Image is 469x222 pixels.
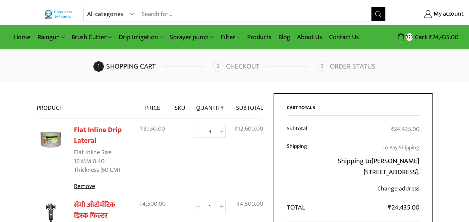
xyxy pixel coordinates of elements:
th: Subtotal [287,121,311,138]
span: ₹ [139,199,142,209]
span: 329 [406,33,413,41]
a: About Us [294,29,326,45]
span: Cart [413,33,427,42]
a: Home [10,29,34,45]
th: Price [135,93,170,118]
bdi: 4,500.00 [139,199,166,209]
h2: Cart totals [287,105,419,116]
th: Quantity [190,93,231,118]
a: Checkout [213,61,315,72]
input: Search for... [138,7,371,21]
bdi: 4,500.00 [237,199,263,209]
input: Product quantity [202,200,218,213]
label: To Pay Shipping [383,143,419,153]
span: ₹ [388,202,392,213]
a: Flat Inline Drip Lateral [74,124,122,146]
a: सेमी ऑटोमॅॅटिक डिस्क फिल्टर [74,199,115,222]
th: Shipping [287,139,311,198]
a: Contact Us [326,29,362,45]
strong: [PERSON_NAME][STREET_ADDRESS] [363,155,419,178]
span: ₹ [140,124,143,134]
a: Blog [275,29,294,45]
th: Subtotal [230,93,263,118]
p: Shipping to . [316,156,419,178]
a: Brush Cutter [68,29,115,45]
th: Total [287,198,311,213]
span: ₹ [391,124,394,134]
a: Sprayer pump [166,29,217,45]
span: My account [432,10,464,19]
dt: Flat Inline Size [74,148,111,157]
a: Change address [377,184,419,194]
span: ₹ [429,32,432,43]
p: 16 MM 0.40 Thickness (60 CM) [74,157,131,175]
input: Product quantity [202,125,218,138]
th: SKU [170,93,190,118]
a: My account [396,8,464,20]
span: ₹ [237,199,240,209]
a: Raingun [34,29,68,45]
a: Products [244,29,275,45]
bdi: 24,435.00 [391,124,419,134]
button: Search button [371,7,385,21]
bdi: 24,435.00 [429,32,459,43]
a: Drip Irrigation [115,29,166,45]
img: Flat Inline Drip Lateral [37,126,65,153]
span: ₹ [235,124,238,134]
bdi: 24,435.00 [388,202,419,213]
bdi: 12,600.00 [235,124,263,134]
a: 329 Cart ₹24,435.00 [393,31,459,44]
th: Product [37,93,135,118]
bdi: 3,150.00 [140,124,165,134]
a: Filter [217,29,244,45]
a: Remove [74,182,131,191]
